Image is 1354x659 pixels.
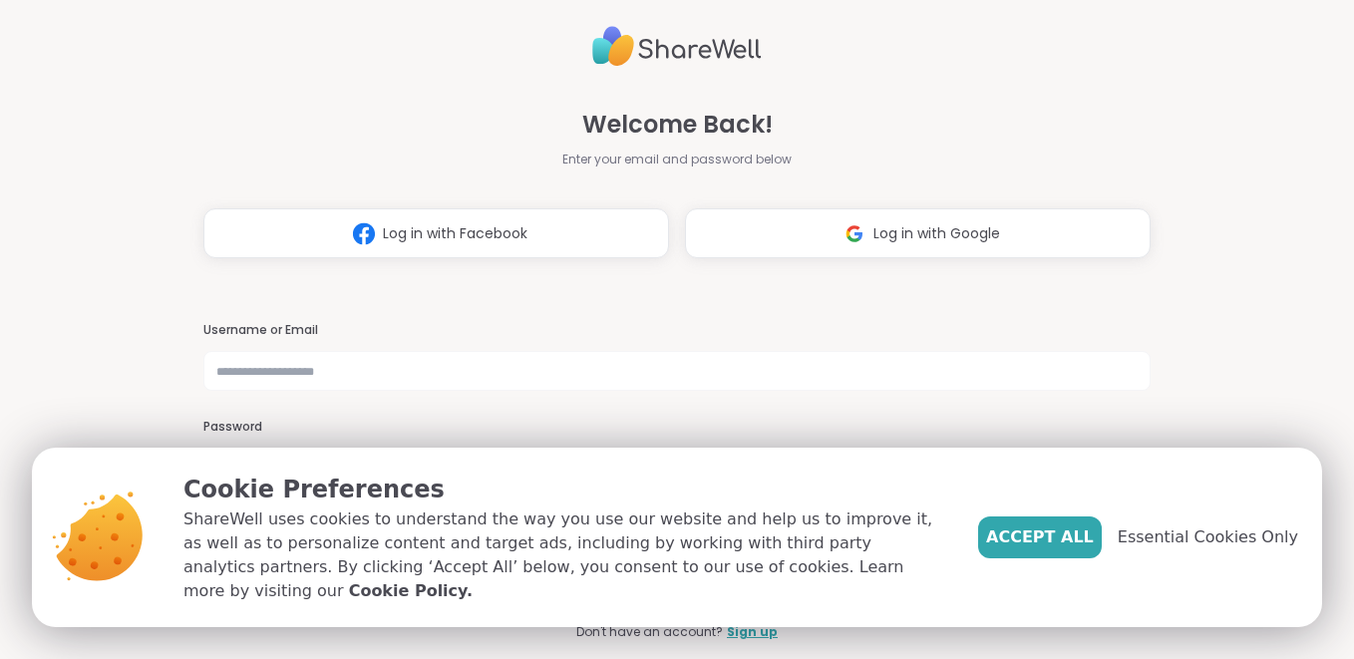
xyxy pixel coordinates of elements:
[562,151,792,168] span: Enter your email and password below
[349,579,473,603] a: Cookie Policy.
[836,215,873,252] img: ShareWell Logomark
[1118,525,1298,549] span: Essential Cookies Only
[183,472,946,507] p: Cookie Preferences
[183,507,946,603] p: ShareWell uses cookies to understand the way you use our website and help us to improve it, as we...
[576,623,723,641] span: Don't have an account?
[986,525,1094,549] span: Accept All
[582,107,773,143] span: Welcome Back!
[203,419,1152,436] h3: Password
[203,322,1152,339] h3: Username or Email
[873,223,1000,244] span: Log in with Google
[203,208,669,258] button: Log in with Facebook
[727,623,778,641] a: Sign up
[685,208,1151,258] button: Log in with Google
[592,18,762,75] img: ShareWell Logo
[978,516,1102,558] button: Accept All
[345,215,383,252] img: ShareWell Logomark
[383,223,527,244] span: Log in with Facebook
